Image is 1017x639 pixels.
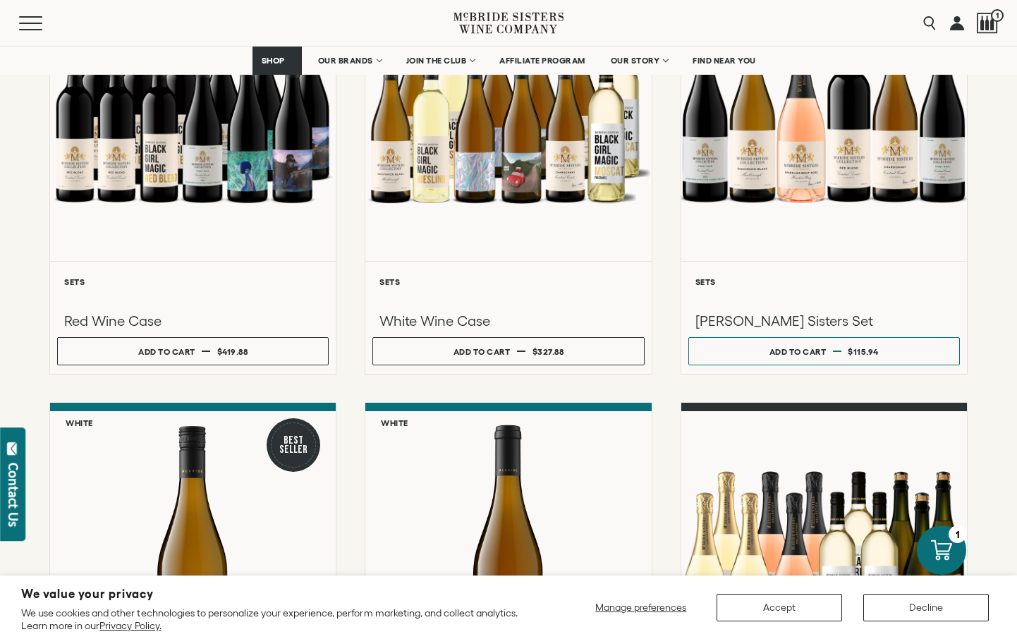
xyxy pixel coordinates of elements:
[602,47,677,75] a: OUR STORY
[21,588,538,600] h2: We value your privacy
[99,620,161,631] a: Privacy Policy.
[381,418,408,427] h6: White
[309,47,390,75] a: OUR BRANDS
[611,56,660,66] span: OUR STORY
[397,47,484,75] a: JOIN THE CLUB
[991,9,1004,22] span: 1
[217,347,248,356] span: $419.88
[64,277,322,286] h6: Sets
[19,16,70,30] button: Mobile Menu Trigger
[695,312,953,330] h3: [PERSON_NAME] Sisters Set
[949,525,966,543] div: 1
[769,341,827,362] div: Add to cart
[64,312,322,330] h3: Red Wine Case
[406,56,467,66] span: JOIN THE CLUB
[499,56,585,66] span: AFFILIATE PROGRAM
[848,347,879,356] span: $115.94
[262,56,286,66] span: SHOP
[21,607,538,632] p: We use cookies and other technologies to personalize your experience, perform marketing, and coll...
[379,312,637,330] h3: White Wine Case
[595,602,686,613] span: Manage preferences
[138,341,195,362] div: Add to cart
[453,341,511,362] div: Add to cart
[379,277,637,286] h6: Sets
[717,594,842,621] button: Accept
[6,463,20,527] div: Contact Us
[688,337,960,365] button: Add to cart $115.94
[693,56,756,66] span: FIND NEAR YOU
[57,337,329,365] button: Add to cart $419.88
[318,56,373,66] span: OUR BRANDS
[66,418,93,427] h6: White
[252,47,302,75] a: SHOP
[372,337,644,365] button: Add to cart $327.88
[695,277,953,286] h6: Sets
[532,347,564,356] span: $327.88
[587,594,695,621] button: Manage preferences
[490,47,595,75] a: AFFILIATE PROGRAM
[863,594,989,621] button: Decline
[683,47,765,75] a: FIND NEAR YOU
